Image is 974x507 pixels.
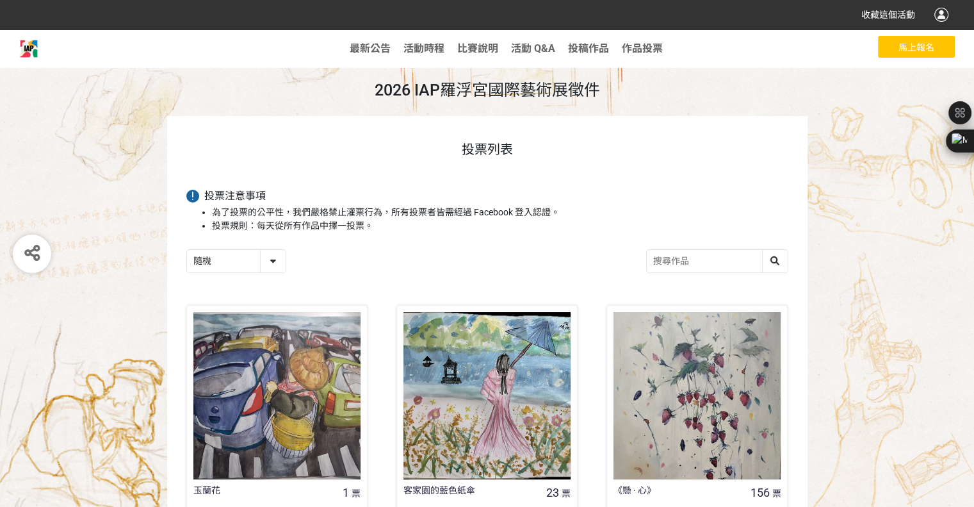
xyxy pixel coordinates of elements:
[511,42,555,54] a: 活動 Q&A
[212,219,788,233] li: 投票規則：每天從所有作品中擇一投票。
[562,488,571,499] span: 票
[403,42,444,54] a: 活動時程
[878,36,955,58] button: 馬上報名
[375,81,600,99] span: 2026 IAP羅浮宮國際藝術展徵件
[613,484,747,497] div: 《懸 · 心》
[750,486,769,499] span: 156
[403,484,537,497] div: 客家園的藍色紙傘
[186,142,788,157] h1: 投票列表
[546,486,559,499] span: 23
[193,484,327,497] div: 玉蘭花
[350,42,391,54] a: 最新公告
[772,488,781,499] span: 票
[568,42,609,54] span: 投稿作品
[212,206,788,219] li: 為了投票的公平性，我們嚴格禁止灌票行為，所有投票者皆需經過 Facebook 登入認證。
[861,10,915,20] span: 收藏這個活動
[343,486,349,499] span: 1
[457,42,498,54] a: 比賽說明
[19,39,38,58] img: 2026 IAP羅浮宮國際藝術展徵件
[647,250,788,272] input: 搜尋作品
[352,488,361,499] span: 票
[622,42,663,54] a: 作品投票
[204,190,266,202] span: 投票注意事項
[898,42,934,53] span: 馬上報名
